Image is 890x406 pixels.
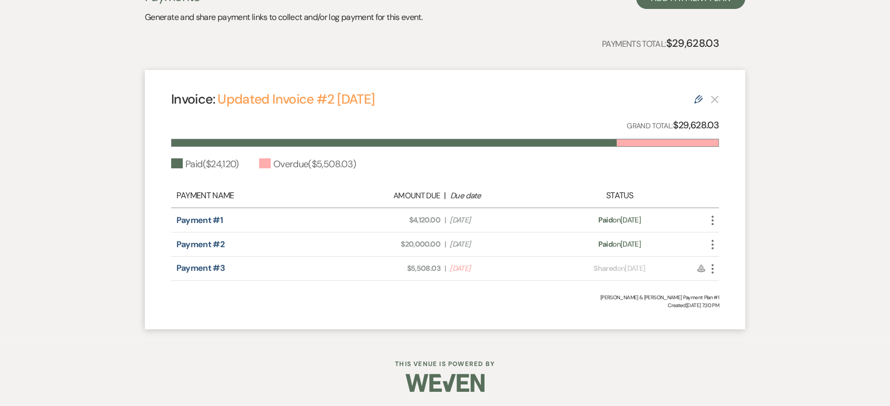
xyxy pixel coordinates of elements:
[444,215,446,226] span: |
[171,90,374,108] h4: Invoice:
[598,215,612,225] span: Paid
[338,189,552,202] div: |
[552,263,687,274] div: on [DATE]
[171,301,719,309] span: Created: [DATE] 7:30 PM
[343,263,440,274] span: $5,508.03
[450,239,547,250] span: [DATE]
[666,36,719,50] strong: $29,628.03
[594,263,617,273] span: Shared
[343,239,440,250] span: $20,000.00
[450,263,547,274] span: [DATE]
[217,90,374,108] a: Updated Invoice #2 [DATE]
[450,215,547,226] span: [DATE]
[176,215,223,226] a: Payment #1
[552,239,687,250] div: on [DATE]
[343,190,440,202] div: Amount Due
[176,189,338,202] div: Payment Name
[627,118,719,133] p: Grand Total:
[176,239,224,250] a: Payment #2
[598,239,612,249] span: Paid
[552,189,687,202] div: Status
[259,157,357,171] div: Overdue ( $5,508.03 )
[176,262,225,273] a: Payment #3
[602,35,719,52] p: Payments Total:
[450,190,547,202] div: Due date
[343,215,440,226] span: $4,120.00
[171,293,719,301] div: [PERSON_NAME] & [PERSON_NAME] Payment Plan #1
[406,364,484,401] img: Weven Logo
[673,119,719,131] strong: $29,628.03
[145,11,422,24] p: Generate and share payment links to collect and/or log payment for this event.
[444,239,446,250] span: |
[710,95,719,104] button: This payment plan cannot be deleted because it contains links that have been paid through Weven’s...
[444,263,446,274] span: |
[171,157,239,171] div: Paid ( $24,120 )
[552,215,687,226] div: on [DATE]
